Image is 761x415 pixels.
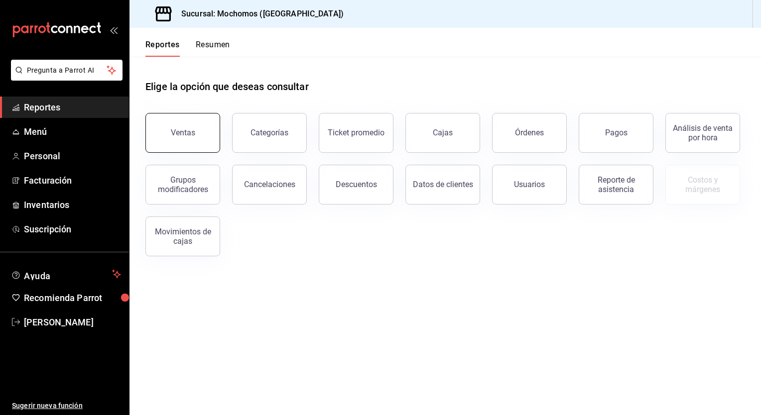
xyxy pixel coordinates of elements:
[11,60,123,81] button: Pregunta a Parrot AI
[579,113,653,153] button: Pagos
[145,165,220,205] button: Grupos modificadores
[27,65,107,76] span: Pregunta a Parrot AI
[24,222,121,236] span: Suscripción
[492,113,567,153] button: Órdenes
[413,180,473,189] div: Datos de clientes
[585,175,647,194] div: Reporte de asistencia
[145,113,220,153] button: Ventas
[145,79,309,94] h1: Elige la opción que deseas consultar
[12,401,121,411] span: Sugerir nueva función
[152,175,214,194] div: Grupos modificadores
[319,165,393,205] button: Descuentos
[145,216,220,256] button: Movimientos de cajas
[405,113,480,153] button: Cajas
[24,101,121,114] span: Reportes
[24,125,121,138] span: Menú
[319,113,393,153] button: Ticket promedio
[232,165,307,205] button: Cancelaciones
[514,180,545,189] div: Usuarios
[328,128,384,137] div: Ticket promedio
[173,8,344,20] h3: Sucursal: Mochomos ([GEOGRAPHIC_DATA])
[244,180,295,189] div: Cancelaciones
[24,174,121,187] span: Facturación
[24,315,121,329] span: [PERSON_NAME]
[605,128,628,137] div: Pagos
[672,175,734,194] div: Costos y márgenes
[492,165,567,205] button: Usuarios
[110,26,118,34] button: open_drawer_menu
[665,165,740,205] button: Contrata inventarios para ver este reporte
[145,40,180,57] button: Reportes
[152,227,214,246] div: Movimientos de cajas
[24,149,121,163] span: Personal
[145,40,230,57] div: navigation tabs
[515,128,544,137] div: Órdenes
[24,198,121,211] span: Inventarios
[171,128,195,137] div: Ventas
[433,128,453,137] div: Cajas
[24,291,121,305] span: Recomienda Parrot
[579,165,653,205] button: Reporte de asistencia
[405,165,480,205] button: Datos de clientes
[251,128,288,137] div: Categorías
[232,113,307,153] button: Categorías
[665,113,740,153] button: Análisis de venta por hora
[196,40,230,57] button: Resumen
[24,268,108,280] span: Ayuda
[336,180,377,189] div: Descuentos
[7,72,123,83] a: Pregunta a Parrot AI
[672,123,734,142] div: Análisis de venta por hora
